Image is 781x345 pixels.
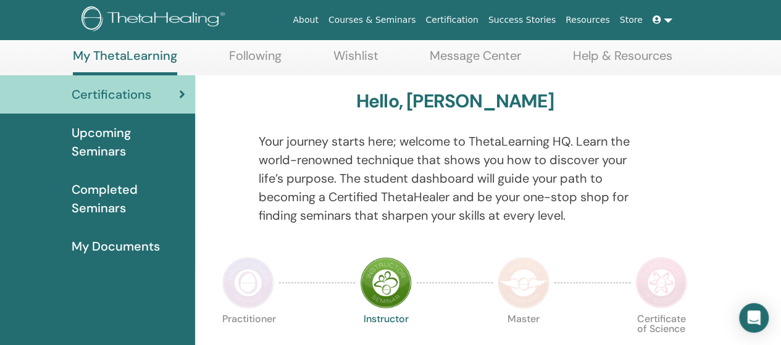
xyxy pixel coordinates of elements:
span: My Documents [72,237,160,256]
div: Open Intercom Messenger [739,303,769,333]
a: Courses & Seminars [324,9,421,31]
a: Message Center [430,48,521,72]
a: Following [229,48,282,72]
a: Store [615,9,648,31]
a: My ThetaLearning [73,48,177,75]
span: Completed Seminars [72,180,185,217]
img: Instructor [360,257,412,309]
img: logo.png [81,6,229,34]
h3: Hello, [PERSON_NAME] [356,90,554,112]
p: Your journey starts here; welcome to ThetaLearning HQ. Learn the world-renowned technique that sh... [259,132,651,225]
a: Success Stories [483,9,561,31]
a: Resources [561,9,615,31]
a: Certification [420,9,483,31]
img: Certificate of Science [635,257,687,309]
a: Help & Resources [573,48,672,72]
a: Wishlist [333,48,378,72]
img: Master [498,257,549,309]
span: Upcoming Seminars [72,123,185,160]
a: About [288,9,323,31]
span: Certifications [72,85,151,104]
img: Practitioner [222,257,274,309]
